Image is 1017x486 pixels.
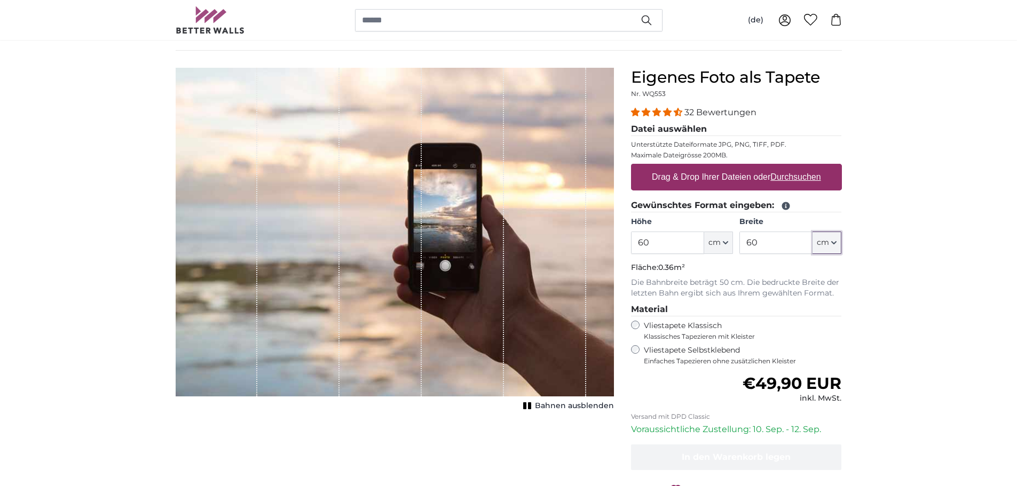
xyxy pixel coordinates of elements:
span: In den Warenkorb legen [682,452,791,462]
div: 1 of 1 [176,68,614,413]
label: Breite [739,217,841,227]
label: Vliestapete Klassisch [644,321,833,341]
span: €49,90 EUR [743,373,841,393]
p: Unterstützte Dateiformate JPG, PNG, TIFF, PDF. [631,140,842,149]
span: 4.31 stars [631,107,684,117]
button: Bahnen ausblenden [520,399,614,413]
p: Versand mit DPD Classic [631,412,842,421]
span: 0.36m² [658,262,685,272]
p: Maximale Dateigrösse 200MB. [631,151,842,160]
span: Nr. WQ553 [631,90,666,98]
h1: Eigenes Foto als Tapete [631,68,842,87]
button: cm [813,232,841,254]
u: Durchsuchen [770,172,821,181]
label: Höhe [631,217,733,227]
legend: Datei auswählen [631,123,842,136]
p: Die Bahnbreite beträgt 50 cm. Die bedruckte Breite der letzten Bahn ergibt sich aus Ihrem gewählt... [631,277,842,299]
span: Einfaches Tapezieren ohne zusätzlichen Kleister [644,357,842,365]
span: Klassisches Tapezieren mit Kleister [644,332,833,341]
label: Vliestapete Selbstklebend [644,345,842,365]
div: inkl. MwSt. [743,393,841,404]
legend: Material [631,303,842,316]
span: cm [817,237,829,248]
span: 32 Bewertungen [684,107,756,117]
button: (de) [739,11,772,30]
span: cm [708,237,721,248]
button: cm [704,232,733,254]
img: Betterwalls [176,6,245,34]
p: Voraussichtliche Zustellung: 10. Sep. - 12. Sep. [631,423,842,436]
span: Bahnen ausblenden [535,401,614,411]
label: Drag & Drop Ihrer Dateien oder [648,166,825,188]
button: In den Warenkorb legen [631,444,842,470]
p: Fläche: [631,262,842,273]
legend: Gewünschtes Format eingeben: [631,199,842,212]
